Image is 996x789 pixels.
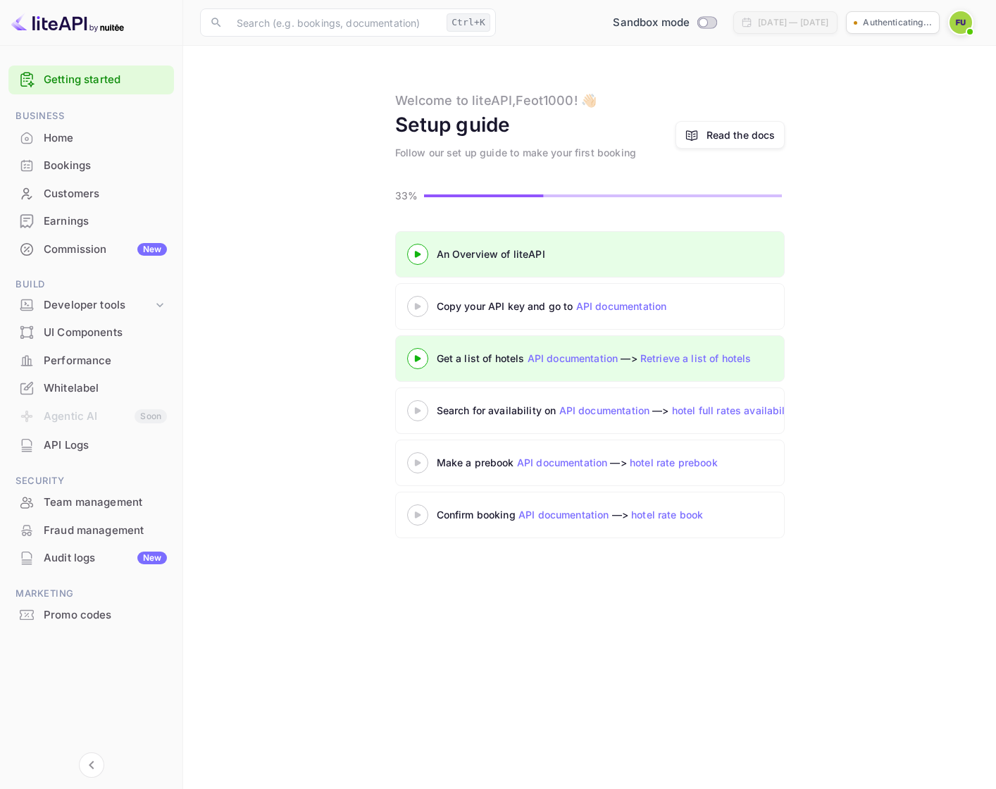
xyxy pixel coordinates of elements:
a: Home [8,125,174,151]
div: Performance [8,347,174,375]
div: Follow our set up guide to make your first booking [395,145,637,160]
span: Business [8,108,174,124]
div: UI Components [8,319,174,347]
div: Fraud management [44,523,167,539]
div: Home [44,130,167,147]
div: Switch to Production mode [607,15,722,31]
div: Team management [8,489,174,516]
a: API documentation [517,456,608,468]
span: Build [8,277,174,292]
a: CommissionNew [8,236,174,262]
a: Earnings [8,208,174,234]
p: 33% [395,188,420,203]
div: Commission [44,242,167,258]
div: An Overview of liteAPI [437,247,789,261]
div: Developer tools [8,293,174,318]
div: Copy your API key and go to [437,299,789,313]
div: Audit logs [44,550,167,566]
span: Security [8,473,174,489]
div: Home [8,125,174,152]
a: Read the docs [676,121,785,149]
a: Customers [8,180,174,206]
div: Earnings [8,208,174,235]
a: API documentation [559,404,650,416]
div: Developer tools [44,297,153,313]
div: CommissionNew [8,236,174,263]
a: API documentation [528,352,618,364]
a: API documentation [576,300,667,312]
div: Get a list of hotels —> [437,351,789,366]
a: Getting started [44,72,167,88]
input: Search (e.g. bookings, documentation) [228,8,441,37]
div: Bookings [44,158,167,174]
div: Make a prebook —> [437,455,789,470]
div: Bookings [8,152,174,180]
a: API documentation [518,509,609,521]
a: hotel rate prebook [630,456,718,468]
div: Welcome to liteAPI, Feot1000 ! 👋🏻 [395,91,597,110]
div: Ctrl+K [447,13,490,32]
div: Customers [8,180,174,208]
div: Audit logsNew [8,545,174,572]
div: [DATE] — [DATE] [758,16,828,29]
a: Audit logsNew [8,545,174,571]
img: Feot1000 User [950,11,972,34]
div: API Logs [8,432,174,459]
a: Bookings [8,152,174,178]
div: Promo codes [8,602,174,629]
button: Collapse navigation [79,752,104,778]
p: Authenticating... [863,16,932,29]
div: Whitelabel [44,380,167,397]
div: Whitelabel [8,375,174,402]
a: Whitelabel [8,375,174,401]
a: Retrieve a list of hotels [640,352,752,364]
div: API Logs [44,437,167,454]
div: UI Components [44,325,167,341]
a: hotel full rates availability [672,404,797,416]
a: UI Components [8,319,174,345]
div: Earnings [44,213,167,230]
a: Read the docs [706,128,776,142]
div: Confirm booking —> [437,507,789,522]
div: Search for availability on —> [437,403,930,418]
a: hotel rate book [631,509,703,521]
div: New [137,243,167,256]
a: API Logs [8,432,174,458]
div: Fraud management [8,517,174,545]
a: Promo codes [8,602,174,628]
img: LiteAPI logo [11,11,124,34]
div: Performance [44,353,167,369]
div: Setup guide [395,110,511,139]
div: New [137,552,167,564]
div: Customers [44,186,167,202]
a: Fraud management [8,517,174,543]
a: Performance [8,347,174,373]
span: Marketing [8,586,174,602]
div: Team management [44,495,167,511]
span: Sandbox mode [613,15,690,31]
a: Team management [8,489,174,515]
div: Getting started [8,66,174,94]
div: Promo codes [44,607,167,623]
